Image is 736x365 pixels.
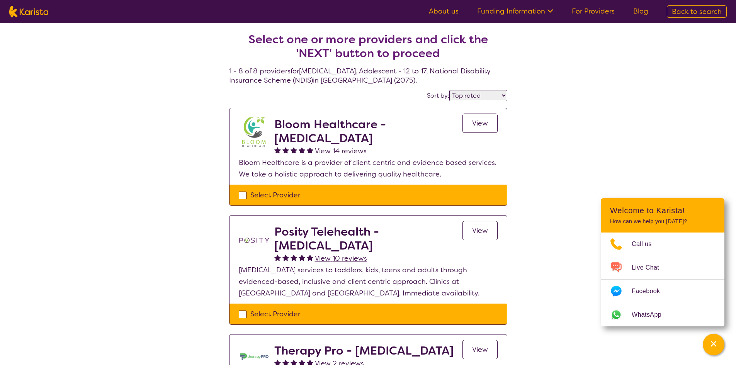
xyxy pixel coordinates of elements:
[632,238,661,250] span: Call us
[239,117,270,148] img: kyxjko9qh2ft7c3q1pd9.jpg
[291,254,297,261] img: fullstar
[672,7,722,16] span: Back to search
[315,146,367,156] span: View 14 reviews
[239,157,498,180] p: Bloom Healthcare is a provider of client centric and evidence based services. We take a holistic ...
[299,147,305,153] img: fullstar
[610,206,715,215] h2: Welcome to Karista!
[229,14,507,85] h4: 1 - 8 of 8 providers for [MEDICAL_DATA] , Adolescent - 12 to 17 , National Disability Insurance S...
[462,221,498,240] a: View
[274,254,281,261] img: fullstar
[601,303,724,326] a: Web link opens in a new tab.
[472,226,488,235] span: View
[315,254,367,263] span: View 10 reviews
[315,145,367,157] a: View 14 reviews
[667,5,727,18] a: Back to search
[462,114,498,133] a: View
[472,119,488,128] span: View
[291,147,297,153] img: fullstar
[477,7,553,16] a: Funding Information
[601,233,724,326] ul: Choose channel
[632,309,671,321] span: WhatsApp
[601,198,724,326] div: Channel Menu
[274,147,281,153] img: fullstar
[9,6,48,17] img: Karista logo
[427,92,449,100] label: Sort by:
[307,254,313,261] img: fullstar
[472,345,488,354] span: View
[282,254,289,261] img: fullstar
[307,147,313,153] img: fullstar
[429,7,459,16] a: About us
[282,147,289,153] img: fullstar
[239,264,498,299] p: [MEDICAL_DATA] services to toddlers, kids, teens and adults through evidenced-based, inclusive an...
[633,7,648,16] a: Blog
[238,32,498,60] h2: Select one or more providers and click the 'NEXT' button to proceed
[703,334,724,355] button: Channel Menu
[632,262,668,273] span: Live Chat
[274,344,454,358] h2: Therapy Pro - [MEDICAL_DATA]
[572,7,615,16] a: For Providers
[462,340,498,359] a: View
[315,253,367,264] a: View 10 reviews
[274,225,462,253] h2: Posity Telehealth - [MEDICAL_DATA]
[299,254,305,261] img: fullstar
[274,117,462,145] h2: Bloom Healthcare - [MEDICAL_DATA]
[610,218,715,225] p: How can we help you [DATE]?
[239,225,270,256] img: t1bslo80pcylnzwjhndq.png
[632,285,669,297] span: Facebook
